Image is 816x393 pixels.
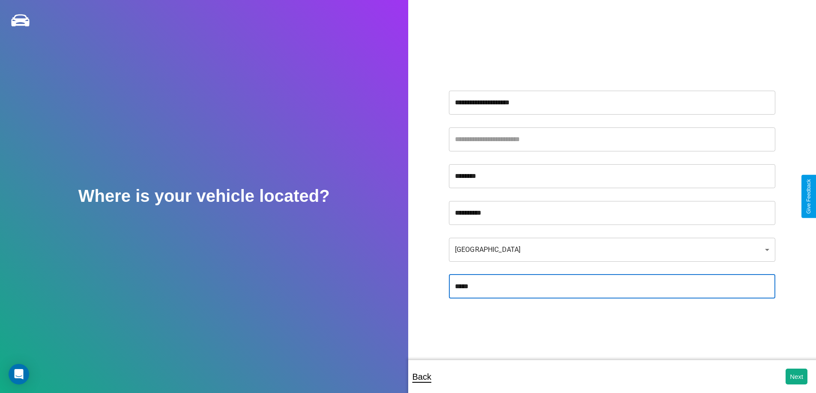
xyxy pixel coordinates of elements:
[412,369,431,384] p: Back
[78,186,330,206] h2: Where is your vehicle located?
[786,369,807,384] button: Next
[806,179,812,214] div: Give Feedback
[9,364,29,384] div: Open Intercom Messenger
[449,238,775,262] div: [GEOGRAPHIC_DATA]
